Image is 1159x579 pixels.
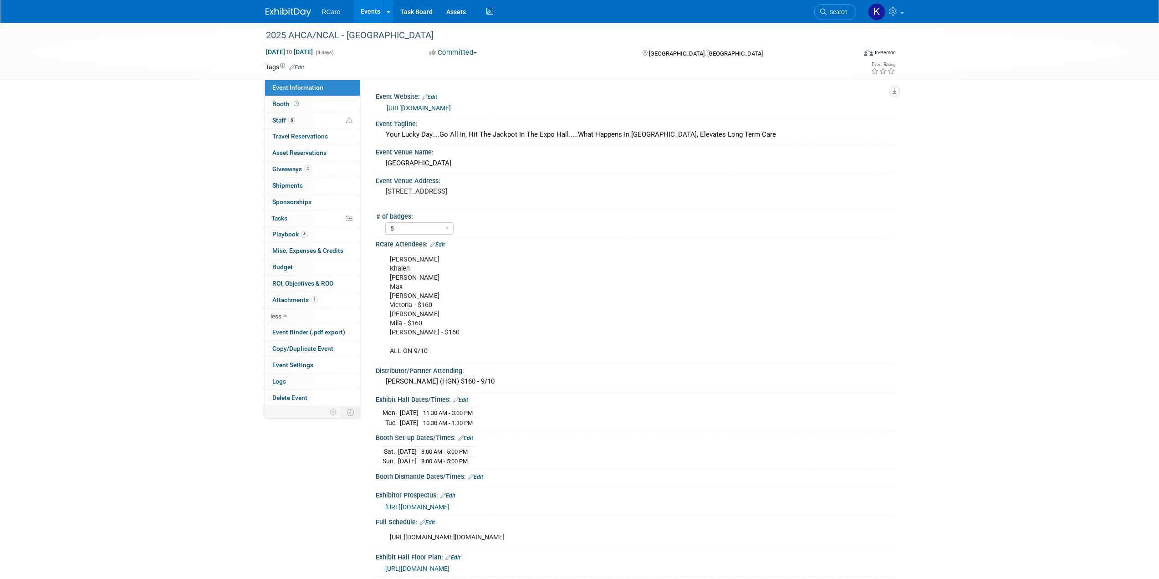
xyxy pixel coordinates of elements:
[398,456,417,466] td: [DATE]
[814,4,856,20] a: Search
[376,431,894,443] div: Booth Set-up Dates/Times:
[272,84,323,91] span: Event Information
[827,9,848,15] span: Search
[272,133,328,140] span: Travel Reservations
[398,446,417,456] td: [DATE]
[383,418,400,427] td: Tue.
[265,259,360,275] a: Budget
[265,341,360,357] a: Copy/Duplicate Event
[383,528,794,547] div: [URL][DOMAIN_NAME][DOMAIN_NAME]
[265,308,360,324] a: less
[288,117,295,123] span: 8
[871,62,895,67] div: Event Rating
[272,394,307,401] span: Delete Event
[376,515,894,527] div: Full Schedule:
[376,470,894,482] div: Booth Dismantle Dates/Times:
[383,446,398,456] td: Sat.
[376,393,894,405] div: Exhibit Hall Dates/Times:
[265,226,360,242] a: Playbook4
[265,128,360,144] a: Travel Reservations
[272,165,311,173] span: Giveaways
[346,117,352,125] span: Potential Scheduling Conflict -- at least one attendee is tagged in another overlapping event.
[376,210,890,221] div: # of badges:
[322,8,340,15] span: RCare
[868,3,885,20] img: Khalen Ryberg
[458,435,473,441] a: Edit
[272,182,303,189] span: Shipments
[265,48,313,56] span: [DATE] [DATE]
[400,408,419,418] td: [DATE]
[265,292,360,308] a: Attachments1
[385,565,449,572] a: [URL][DOMAIN_NAME]
[265,374,360,389] a: Logs
[430,241,445,248] a: Edit
[263,27,842,44] div: 2025 AHCA/NCAL - [GEOGRAPHIC_DATA]
[386,187,582,195] pre: [STREET_ADDRESS]
[304,165,311,172] span: 4
[265,324,360,340] a: Event Binder (.pdf export)
[649,50,763,57] span: [GEOGRAPHIC_DATA], [GEOGRAPHIC_DATA]
[383,156,887,170] div: [GEOGRAPHIC_DATA]
[272,100,301,108] span: Booth
[423,410,473,416] span: 11:30 AM - 3:00 PM
[272,296,318,303] span: Attachments
[376,145,894,157] div: Event Venue Name:
[383,128,887,142] div: Your Lucky Day....Go All In, Hit The Jackpot In The Expo Hall.....What Happens In [GEOGRAPHIC_DAT...
[285,48,294,56] span: to
[265,96,360,112] a: Booth
[272,328,345,336] span: Event Binder (.pdf export)
[874,49,896,56] div: In-Person
[376,237,894,249] div: RCare Attendees:
[265,390,360,406] a: Delete Event
[421,448,468,455] span: 8:00 AM - 5:00 PM
[272,345,333,352] span: Copy/Duplicate Event
[265,210,360,226] a: Tasks
[383,456,398,466] td: Sun.
[272,149,327,156] span: Asset Reservations
[272,117,295,124] span: Staff
[265,243,360,259] a: Misc. Expenses & Credits
[272,378,286,385] span: Logs
[383,251,794,360] div: [PERSON_NAME] Khalen [PERSON_NAME] Max [PERSON_NAME] Victoria - $160 [PERSON_NAME] Mila - $160 [P...
[265,194,360,210] a: Sponsorships
[445,554,460,561] a: Edit
[468,474,483,480] a: Edit
[265,161,360,177] a: Giveaways4
[265,8,311,17] img: ExhibitDay
[376,550,894,562] div: Exhibit Hall Floor Plan:
[265,80,360,96] a: Event Information
[271,215,287,222] span: Tasks
[421,458,468,465] span: 8:00 AM - 5:00 PM
[376,90,894,102] div: Event Website:
[864,49,873,56] img: Format-Inperson.png
[422,94,437,100] a: Edit
[326,406,342,418] td: Personalize Event Tab Strip
[440,492,455,499] a: Edit
[272,280,333,287] span: ROI, Objectives & ROO
[423,420,473,426] span: 10:30 AM - 1:30 PM
[265,62,304,72] td: Tags
[376,488,894,500] div: Exhibitor Prospectus:
[376,174,894,185] div: Event Venue Address:
[301,231,308,238] span: 4
[420,519,435,526] a: Edit
[265,357,360,373] a: Event Settings
[453,397,468,403] a: Edit
[271,313,281,320] span: less
[272,361,313,369] span: Event Settings
[387,104,451,112] a: [URL][DOMAIN_NAME]
[376,364,894,375] div: Distributor/Partner Attending:
[272,198,311,205] span: Sponsorships
[265,178,360,194] a: Shipments
[292,100,301,107] span: Booth not reserved yet
[265,113,360,128] a: Staff8
[265,276,360,292] a: ROI, Objectives & ROO
[385,503,449,511] a: [URL][DOMAIN_NAME]
[383,408,400,418] td: Mon.
[311,296,318,303] span: 1
[272,231,308,238] span: Playbook
[272,247,343,254] span: Misc. Expenses & Credits
[315,50,334,56] span: (4 days)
